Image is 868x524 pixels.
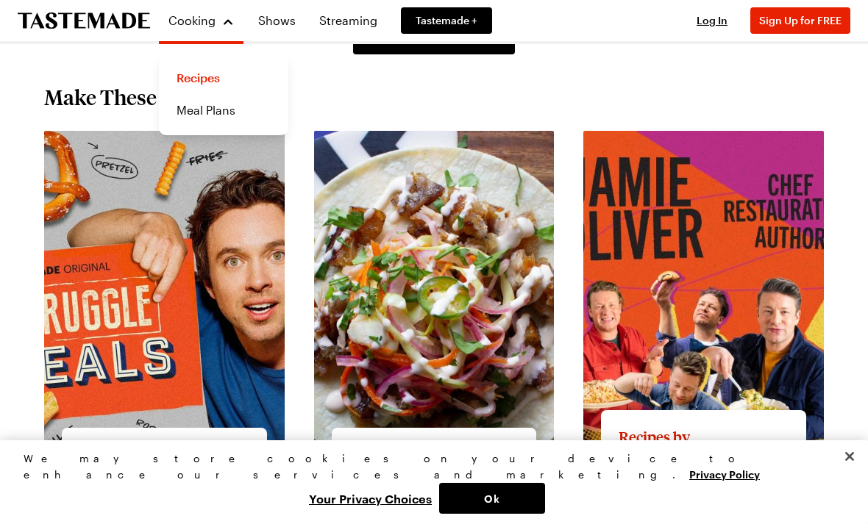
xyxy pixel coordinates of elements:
[168,94,280,126] a: Meal Plans
[750,7,850,34] button: Sign Up for FREE
[683,13,741,28] button: Log In
[439,483,545,514] button: Ok
[24,451,832,483] div: We may store cookies on your device to enhance our services and marketing.
[583,132,759,164] a: View full content for Recipes by Jamie Oliver
[314,132,544,146] a: View full content for Weeknight Favorites
[759,14,842,26] span: Sign Up for FREE
[697,14,728,26] span: Log In
[168,13,216,27] span: Cooking
[44,84,235,110] h2: Make These Tonight
[416,13,477,28] span: Tastemade +
[44,132,243,146] a: View full content for Struggle Meals
[168,62,280,94] a: Recipes
[401,7,492,34] a: Tastemade +
[168,6,235,35] button: Cooking
[689,467,760,481] a: More information about your privacy, opens in a new tab
[24,451,832,514] div: Privacy
[159,53,288,135] div: Cooking
[833,440,866,473] button: Close
[18,12,150,29] a: To Tastemade Home Page
[302,483,439,514] button: Your Privacy Choices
